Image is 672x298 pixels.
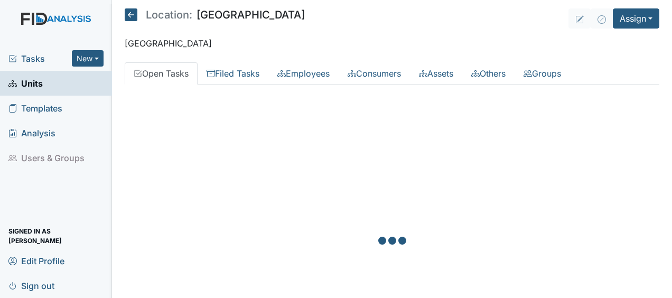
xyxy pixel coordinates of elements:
[613,8,659,29] button: Assign
[146,10,192,20] span: Location:
[72,50,104,67] button: New
[339,62,410,85] a: Consumers
[198,62,268,85] a: Filed Tasks
[8,228,104,244] span: Signed in as [PERSON_NAME]
[8,52,72,65] a: Tasks
[268,62,339,85] a: Employees
[8,253,64,269] span: Edit Profile
[8,277,54,294] span: Sign out
[515,62,570,85] a: Groups
[8,100,62,116] span: Templates
[125,8,305,21] h5: [GEOGRAPHIC_DATA]
[410,62,462,85] a: Assets
[8,125,55,141] span: Analysis
[462,62,515,85] a: Others
[125,37,659,50] p: [GEOGRAPHIC_DATA]
[125,62,198,85] a: Open Tasks
[8,75,43,91] span: Units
